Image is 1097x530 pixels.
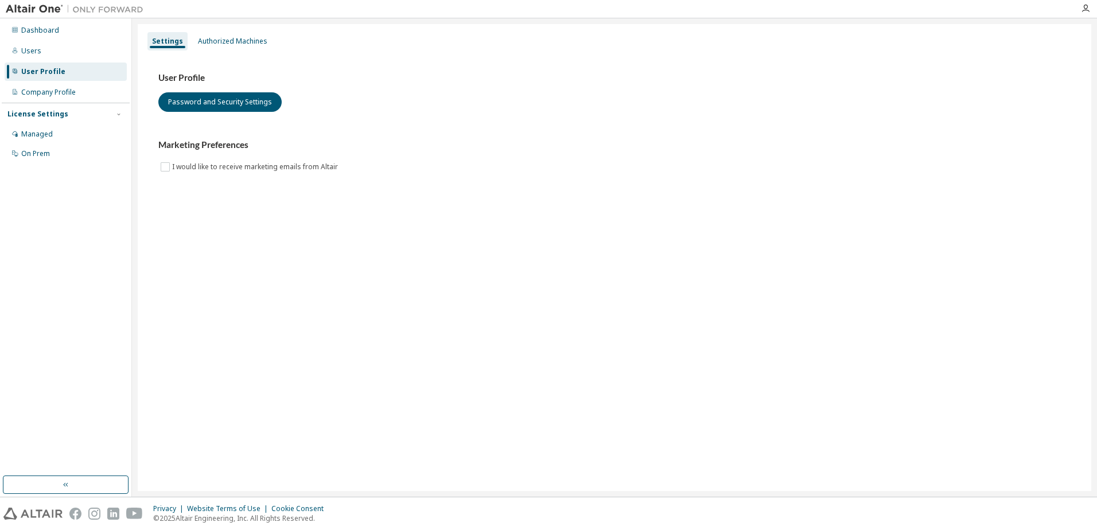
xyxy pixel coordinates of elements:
img: linkedin.svg [107,508,119,520]
div: Dashboard [21,26,59,35]
div: Settings [152,37,183,46]
div: Managed [21,130,53,139]
div: Website Terms of Use [187,504,271,513]
button: Password and Security Settings [158,92,282,112]
h3: User Profile [158,72,1071,84]
label: I would like to receive marketing emails from Altair [172,160,340,174]
div: Cookie Consent [271,504,330,513]
img: facebook.svg [69,508,81,520]
img: altair_logo.svg [3,508,63,520]
img: instagram.svg [88,508,100,520]
img: Altair One [6,3,149,15]
img: youtube.svg [126,508,143,520]
div: On Prem [21,149,50,158]
div: License Settings [7,110,68,119]
p: © 2025 Altair Engineering, Inc. All Rights Reserved. [153,513,330,523]
div: Authorized Machines [198,37,267,46]
div: Privacy [153,504,187,513]
h3: Marketing Preferences [158,139,1071,151]
div: Users [21,46,41,56]
div: Company Profile [21,88,76,97]
div: User Profile [21,67,65,76]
